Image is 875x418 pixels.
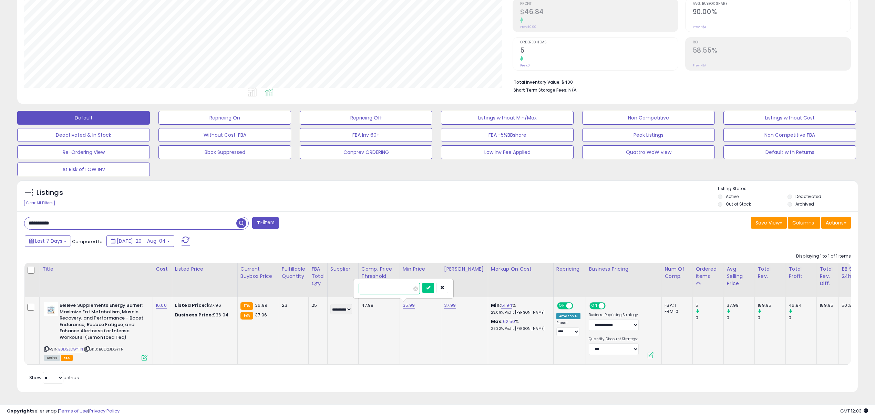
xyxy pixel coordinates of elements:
span: ON [590,303,599,309]
h2: 58.55% [693,46,851,56]
button: Without Cost, FBA [158,128,291,142]
a: 51.94 [501,302,513,309]
button: Columns [788,217,820,229]
button: Default [17,111,150,125]
button: [DATE]-29 - Aug-04 [106,235,174,247]
div: 0 [758,315,785,321]
b: Believe Supplements Energy Burner: Maximize Fat Metabolism, Muscle Recovery, and Performance - Bo... [60,302,143,342]
label: Out of Stock [726,201,751,207]
small: FBA [240,302,253,310]
div: Num of Comp. [665,265,690,280]
div: 0 [727,315,754,321]
button: At Risk of LOW INV [17,163,150,176]
b: Business Price: [175,312,213,318]
button: Peak Listings [582,128,715,142]
h2: 90.00% [693,8,851,17]
button: Save View [751,217,787,229]
a: B0D2JDGYTN [58,346,83,352]
label: Deactivated [795,194,821,199]
button: Low Inv Fee Applied [441,145,574,159]
span: 36.99 [255,302,267,309]
h5: Listings [37,188,63,198]
h2: 5 [520,46,678,56]
b: Max: [491,318,503,325]
div: 0 [696,315,723,321]
span: | SKU: B0D2JDGYTN [84,346,124,352]
button: Listings without Cost [723,111,856,125]
div: 189.95 [758,302,785,309]
div: Comp. Price Threshold [361,265,397,280]
button: Repricing On [158,111,291,125]
button: Canprev ORDERING [300,145,432,159]
div: FBA Total Qty [311,265,325,287]
div: seller snap | | [7,408,120,415]
div: Repricing [556,265,583,273]
div: Fulfillable Quantity [282,265,306,280]
div: Ordered Items [696,265,721,280]
a: 16.00 [156,302,167,309]
div: 47.98 [361,302,394,309]
div: Avg Selling Price [727,265,752,287]
p: 26.32% Profit [PERSON_NAME] [491,326,548,331]
div: Cost [156,265,169,273]
a: Privacy Policy [89,408,120,414]
span: ROI [693,41,851,44]
div: 46.84 [789,302,816,309]
label: Quantity Discount Strategy: [589,337,639,342]
span: Columns [792,219,814,226]
div: FBM: 0 [665,309,687,315]
span: Ordered Items [520,41,678,44]
span: OFF [605,303,616,309]
div: 5 [696,302,723,309]
button: Repricing Off [300,111,432,125]
span: Show: entries [29,374,79,381]
small: Prev: N/A [693,63,706,67]
span: N/A [568,87,577,93]
div: Title [42,265,150,273]
span: 2025-08-13 12:03 GMT [840,408,868,414]
div: Listed Price [175,265,235,273]
span: [DATE]-29 - Aug-04 [117,238,166,244]
div: [PERSON_NAME] [444,265,485,273]
div: Min Price [403,265,438,273]
div: ASIN: [44,302,147,360]
a: 35.99 [403,302,415,309]
b: Total Inventory Value: [514,79,560,85]
div: FBA: 1 [665,302,687,309]
label: Archived [795,201,814,207]
b: Listed Price: [175,302,206,309]
span: 37.96 [255,312,267,318]
div: BB Share 24h. [842,265,867,280]
div: 37.99 [727,302,754,309]
a: 37.99 [444,302,456,309]
div: Supplier [330,265,356,273]
a: Terms of Use [59,408,88,414]
button: Last 7 Days [25,235,71,247]
button: Bbox Suppressed [158,145,291,159]
div: Markup on Cost [491,265,550,273]
div: Total Profit [789,265,814,280]
div: Business Pricing [589,265,659,273]
small: Prev: 0 [520,63,530,67]
th: CSV column name: cust_attr_1_Supplier [327,263,358,297]
button: FBA -5%BBshare [441,128,574,142]
div: 23 [282,302,303,309]
div: 0 [789,315,816,321]
div: Amazon AI [556,313,580,319]
li: $400 [514,77,846,86]
button: FBA Inv 60+ [300,128,432,142]
img: 312Ch-cdjGL._SL40_.jpg [44,302,58,316]
p: Listing States: [718,186,858,192]
th: The percentage added to the cost of goods (COGS) that forms the calculator for Min & Max prices. [488,263,553,297]
div: Displaying 1 to 1 of 1 items [796,253,851,260]
button: Non Competitive [582,111,715,125]
div: % [491,318,548,331]
div: Total Rev. Diff. [820,265,836,287]
span: All listings currently available for purchase on Amazon [44,355,60,361]
span: OFF [572,303,583,309]
label: Business Repricing Strategy: [589,313,639,317]
button: Listings without Min/Max [441,111,574,125]
button: Actions [821,217,851,229]
div: % [491,302,548,315]
span: Avg. Buybox Share [693,2,851,6]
